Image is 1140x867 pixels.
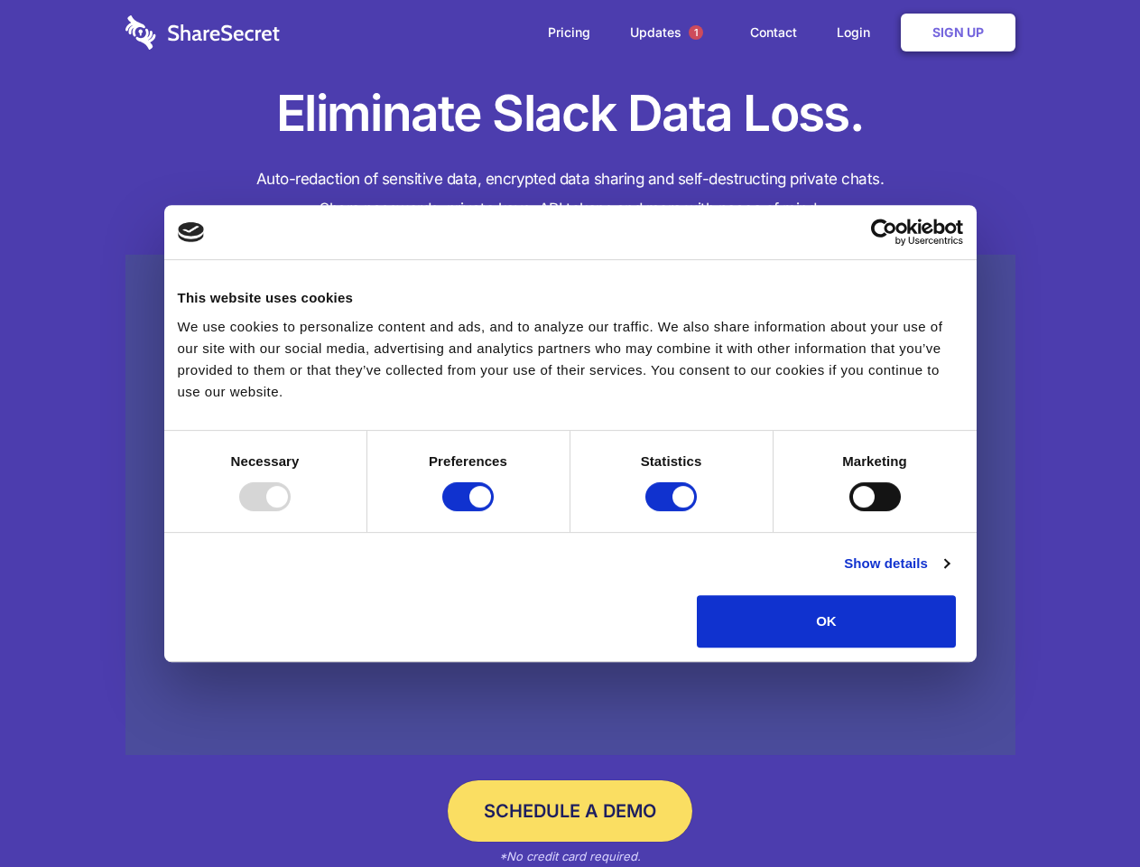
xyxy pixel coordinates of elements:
h4: Auto-redaction of sensitive data, encrypted data sharing and self-destructing private chats. Shar... [125,164,1015,224]
a: Wistia video thumbnail [125,255,1015,756]
a: Usercentrics Cookiebot - opens in a new window [805,219,963,246]
a: Schedule a Demo [448,780,692,842]
img: logo-wordmark-white-trans-d4663122ce5f474addd5e946df7df03e33cb6a1c49d2221995e7729f52c070b2.svg [125,15,280,50]
strong: Necessary [231,453,300,469]
img: logo [178,222,205,242]
span: 1 [689,25,703,40]
div: This website uses cookies [178,287,963,309]
a: Contact [732,5,815,61]
a: Pricing [530,5,608,61]
a: Sign Up [901,14,1015,51]
button: OK [697,595,956,648]
div: We use cookies to personalize content and ads, and to analyze our traffic. We also share informat... [178,316,963,403]
em: *No credit card required. [499,849,641,863]
strong: Statistics [641,453,702,469]
h1: Eliminate Slack Data Loss. [125,81,1015,146]
strong: Preferences [429,453,507,469]
a: Show details [844,553,949,574]
strong: Marketing [842,453,907,469]
a: Login [819,5,897,61]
